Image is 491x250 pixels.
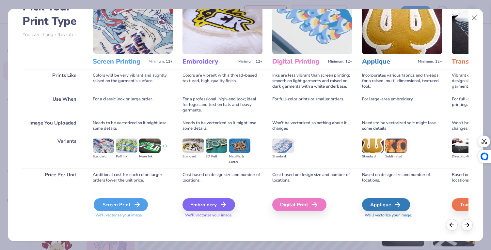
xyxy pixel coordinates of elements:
div: Metallic & Glitter [229,154,250,165]
img: Standard [362,139,384,153]
div: Needs to be vectorized so it might lose some details [362,117,442,135]
img: Standard [182,139,204,153]
div: Standard [272,154,294,159]
div: Price Per Unit [23,169,83,187]
div: Neon Ink [139,154,161,159]
h3: Digital Printing [272,57,325,66]
h3: Applique [362,57,415,66]
div: Standard [93,154,114,159]
div: For a professional, high-end look; ideal for logos and text on hats and heavy garments. [182,93,262,117]
p: You can change this later. [23,32,83,37]
div: Embroidery [182,198,235,211]
span: Minimum: 12+ [238,59,262,64]
div: For full-color prints or smaller orders. [272,93,352,117]
div: Colors are vibrant with a thread-based textured, high-quality finish. [182,69,262,93]
img: Puff Ink [116,139,137,153]
img: Standard [93,139,114,153]
div: Based on design size and number of locations. [362,169,442,187]
div: Incorporates various fabrics and threads for a raised, multi-dimensional, textured look. [362,69,442,93]
div: Won't be vectorized so nothing about it changes [272,117,352,135]
h3: Screen Printing [93,57,146,66]
div: Puff Ink [116,154,137,159]
img: Metallic & Glitter [229,139,250,153]
span: We'll vectorize your image. [362,213,442,218]
div: Cost based on design size and number of locations. [182,169,262,187]
div: Colors will be very vibrant and slightly raised on the garment's surface. [93,69,173,93]
div: For large-area embroidery. [362,93,442,117]
div: Variants [23,135,83,169]
div: Digital Print [272,198,326,211]
div: Image You Uploaded [23,117,83,135]
img: Direct-to-film [452,139,473,153]
div: Use When [23,93,83,117]
img: Neon Ink [139,139,161,153]
span: Minimum: 12+ [149,59,173,64]
div: For a classic look or large order. [93,93,173,117]
h3: Embroidery [182,57,236,66]
span: Minimum: 12+ [328,59,352,64]
div: Prints Like [23,69,83,93]
img: Standard [272,139,294,153]
div: Sublimated [385,154,407,159]
div: Direct-to-film [452,154,473,159]
img: 3D Puff [206,139,227,153]
div: Standard [362,154,384,159]
span: Minimum: 12+ [418,59,442,64]
div: + 3 [162,143,167,154]
span: We'll vectorize your image. [182,213,262,218]
div: Additional cost for each color; larger orders lower the unit price. [93,169,173,187]
div: Screen Print [94,198,148,211]
div: Applique [362,198,410,211]
div: Cost based on design size and number of locations. [272,169,352,187]
div: 3D Puff [206,154,227,159]
button: Close [468,12,481,24]
div: Inks are less vibrant than screen printing; smooth on light garments and raised on dark garments ... [272,69,352,93]
img: Sublimated [385,139,407,153]
span: We'll vectorize your image. [93,213,173,218]
div: Standard [182,154,204,159]
div: Needs to be vectorized so it might lose some details [182,117,262,135]
div: Needs to be vectorized so it might lose some details [93,117,173,135]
